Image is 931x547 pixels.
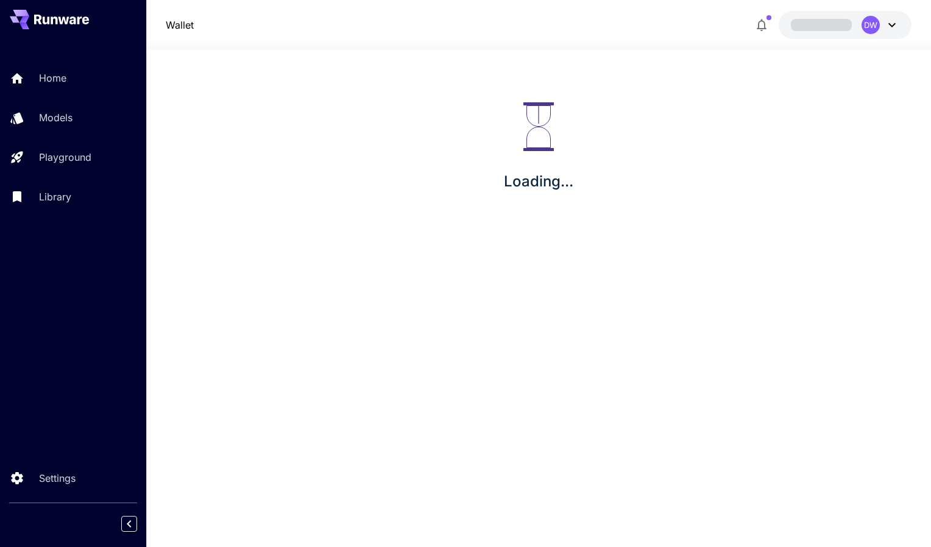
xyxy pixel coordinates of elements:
a: Wallet [166,18,194,32]
p: Settings [39,471,76,485]
div: DW [862,16,880,34]
p: Home [39,71,66,85]
nav: breadcrumb [166,18,194,32]
button: Collapse sidebar [121,516,137,532]
div: Collapse sidebar [130,513,146,535]
p: Loading... [504,171,573,192]
p: Models [39,110,73,125]
p: Playground [39,150,91,164]
button: DW [779,11,912,39]
p: Library [39,189,71,204]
